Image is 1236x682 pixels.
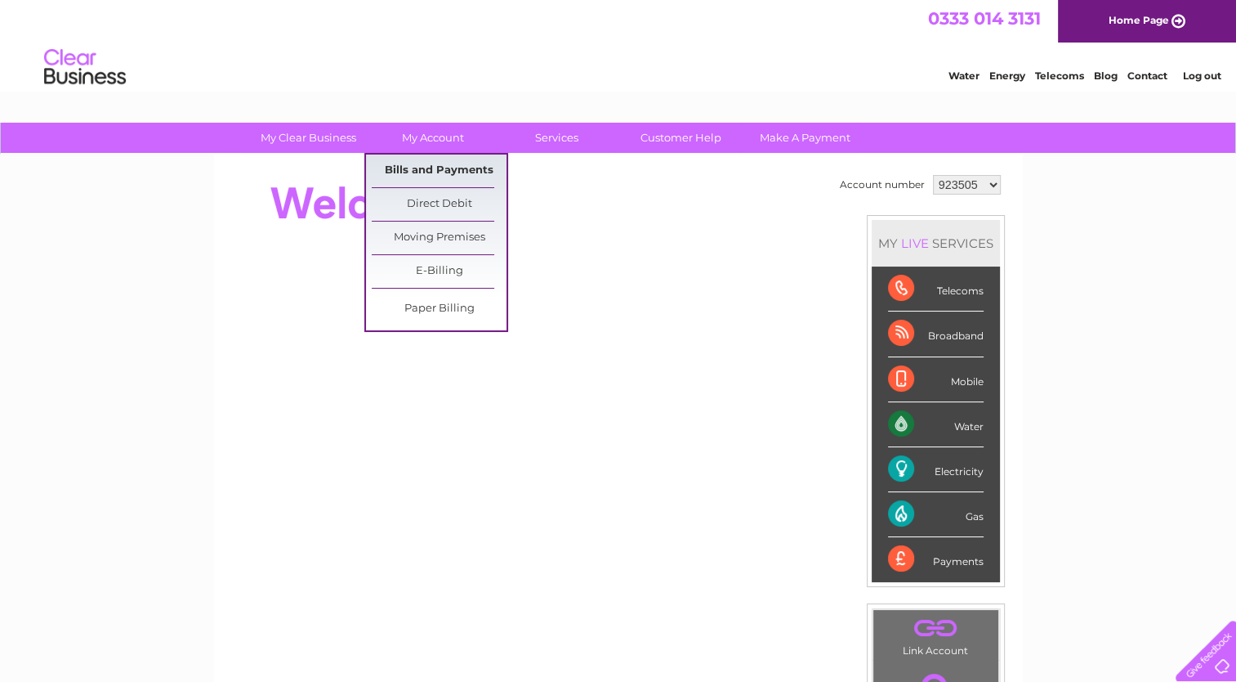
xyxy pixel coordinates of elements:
div: Mobile [888,357,984,402]
div: Electricity [888,447,984,492]
a: Water [948,70,979,82]
a: Log out [1182,70,1220,82]
a: Energy [989,70,1025,82]
a: Customer Help [614,123,748,153]
div: Broadband [888,312,984,357]
a: Bills and Payments [372,155,506,187]
a: Direct Debit [372,188,506,221]
a: Telecoms [1035,70,1084,82]
div: MY SERVICES [872,220,1000,267]
a: Make A Payment [738,123,872,153]
div: Gas [888,492,984,537]
div: Telecoms [888,267,984,312]
a: Contact [1127,70,1167,82]
a: . [877,614,994,643]
td: Account number [836,171,929,199]
a: Paper Billing [372,293,506,325]
div: Water [888,402,984,447]
a: Services [489,123,624,153]
a: My Clear Business [241,123,376,153]
a: E-Billing [372,255,506,288]
a: 0333 014 3131 [928,8,1041,29]
a: Blog [1094,70,1118,82]
td: Link Account [872,609,999,661]
div: LIVE [898,236,932,251]
img: logo.png [43,43,127,92]
div: Clear Business is a trading name of Verastar Limited (registered in [GEOGRAPHIC_DATA] No. 3667643... [233,9,1005,79]
a: Moving Premises [372,222,506,254]
a: My Account [365,123,500,153]
div: Payments [888,537,984,581]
